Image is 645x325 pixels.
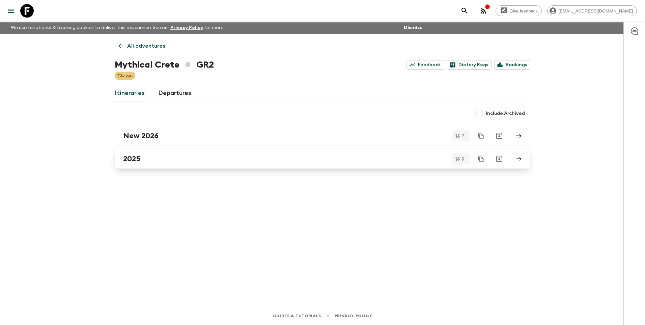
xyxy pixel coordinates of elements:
[115,58,214,72] h1: Mythical Crete GR2
[547,5,637,16] div: [EMAIL_ADDRESS][DOMAIN_NAME]
[115,85,145,101] a: Itineraries
[115,39,169,53] a: All adventures
[475,130,487,142] button: Duplicate
[402,23,424,32] button: Dismiss
[335,312,372,320] a: Privacy Policy
[493,129,506,143] button: Archive
[123,131,159,140] h2: New 2026
[494,60,530,70] a: Bookings
[406,60,444,70] a: Feedback
[115,126,530,146] a: New 2026
[458,157,468,161] span: 9
[555,8,637,14] span: [EMAIL_ADDRESS][DOMAIN_NAME]
[127,42,165,50] p: All adventures
[4,4,18,18] button: menu
[447,60,492,70] a: Dietary Reqs
[117,72,133,79] p: Classic
[506,8,541,14] span: Give feedback
[493,152,506,166] button: Archive
[8,22,227,34] p: We use functional & tracking cookies to deliver this experience. See our for more.
[170,25,203,30] a: Privacy Policy
[115,149,530,169] a: 2025
[158,85,191,101] a: Departures
[458,4,471,18] button: search adventures
[475,153,487,165] button: Duplicate
[496,5,542,16] a: Give feedback
[486,110,525,117] span: Include Archived
[123,154,140,163] h2: 2025
[273,312,321,320] a: Guides & Tutorials
[458,134,468,138] span: 7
